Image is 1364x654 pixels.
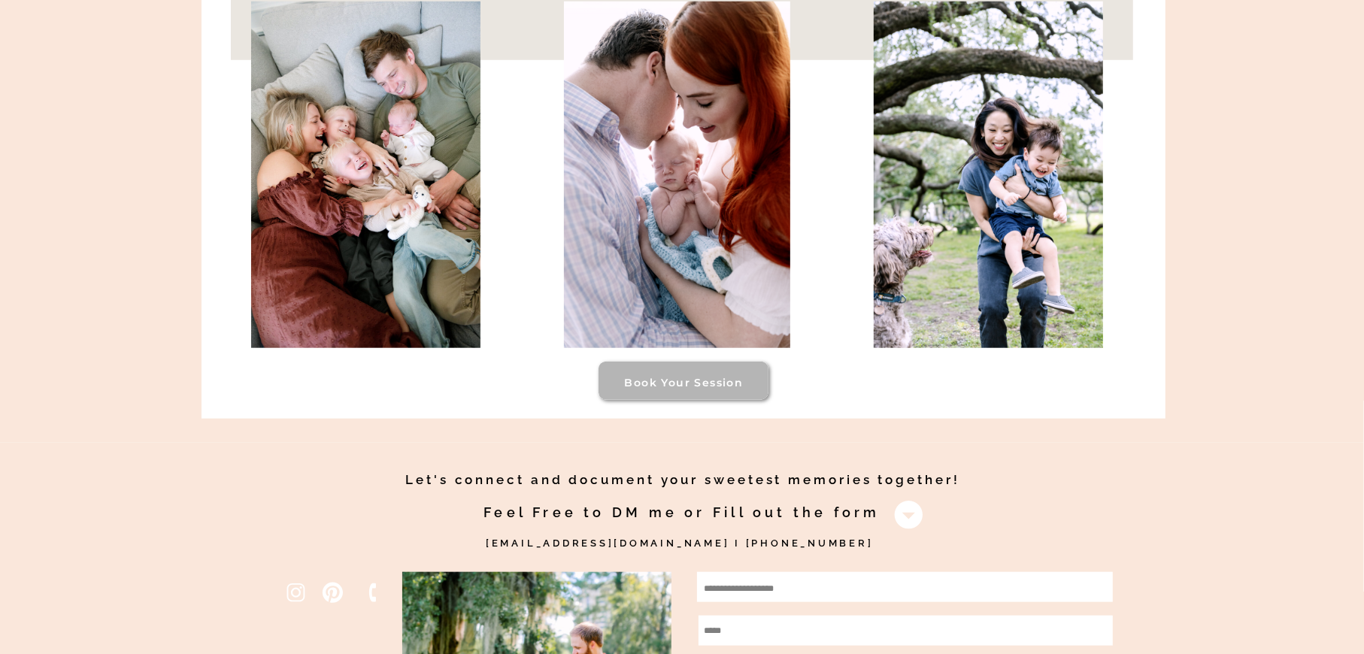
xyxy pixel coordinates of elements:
[435,498,929,542] h2: Feel Free to DM me or Fill out the form
[486,533,879,577] a: [EMAIL_ADDRESS][DOMAIN_NAME] I [PHONE_NUMBER]
[602,375,765,387] a: Book your session
[238,466,1127,487] h2: Let's connect and document your sweetest memories together!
